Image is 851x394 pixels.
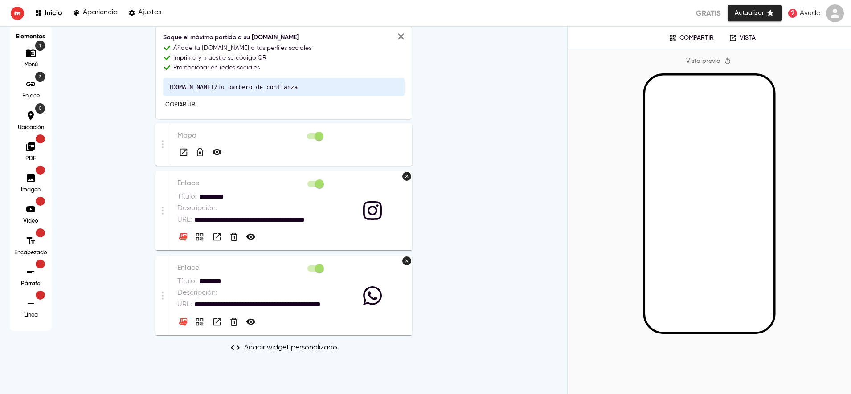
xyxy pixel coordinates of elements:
button: Eliminar icono [402,256,411,265]
p: Encabezado [14,249,47,257]
a: Apariencia [73,7,118,19]
a: Inicio [35,7,62,19]
p: Ayuda [800,8,821,19]
iframe: Location [131,92,612,195]
button: Compartir [193,316,206,328]
p: Promocionar en redes sociales [173,63,260,72]
p: Imprima y muestre su código QR [173,53,266,62]
button: Eliminar Enlace [228,316,240,328]
button: Hacer privado [245,231,257,243]
p: Título : [177,276,197,287]
p: PDF [17,155,44,163]
button: Hacer privado [245,316,257,328]
button: Eliminar Mapa [194,146,206,158]
p: Apariencia [83,8,118,17]
p: Descripción : [177,288,217,298]
button: Copiar URL [163,98,200,112]
p: Párrafo [17,280,44,288]
p: Línea [17,311,44,319]
p: Solo para miembros Pro [36,260,45,268]
p: Descripción : [177,203,217,214]
p: Mapa [177,130,325,141]
p: Gratis [696,8,720,19]
p: URL : [177,215,192,225]
p: Solo para miembros Pro [36,197,45,206]
p: Ajustes [138,8,161,17]
p: Menú [17,61,44,69]
p: URL : [177,299,192,310]
iframe: Mobile Preview [646,76,774,332]
a: Ayuda [785,5,823,21]
p: Añadir widget personalizado [244,342,337,353]
button: Compartir [663,31,720,45]
p: Enlace [177,263,326,273]
p: Compartir [679,34,714,42]
p: Enlace [177,178,326,189]
p: Añade tu [DOMAIN_NAME] a tus perfiles sociales [173,44,311,53]
p: Ubicación [17,124,44,132]
p: Enlace [17,92,44,100]
p: Imagen [17,186,44,194]
p: Título : [177,191,197,202]
a: Vista [723,31,762,45]
button: Eliminar Enlace [228,231,240,243]
button: Hacer privado [211,146,223,158]
span: Copiar URL [165,100,198,110]
p: 1 Elemento disponible [35,41,45,51]
button: Vista [211,231,223,243]
p: Vista [740,34,756,42]
span: Actualizar [735,8,775,19]
button: Vista [211,316,223,328]
p: 0 Elemento disponible [35,103,45,114]
button: Compartir [193,231,206,243]
button: Eliminar icono [402,172,411,181]
p: Solo para miembros Pro [36,134,45,143]
p: Solo para miembros Pro [36,228,45,237]
a: Ajustes [128,7,161,19]
p: 3 Elemento disponible [35,72,45,82]
p: Solo para miembros Pro [36,291,45,300]
button: Actualizar [728,5,782,21]
p: Inicio [45,8,62,17]
h6: Saque el máximo partido a su [DOMAIN_NAME] [163,33,405,43]
h6: Elementos [14,30,47,43]
p: Vídeo [17,217,44,225]
button: Vista [177,146,190,158]
p: Solo para miembros Pro [36,166,45,175]
pre: [DOMAIN_NAME]/tu_barbero_de_confianza [163,78,405,96]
